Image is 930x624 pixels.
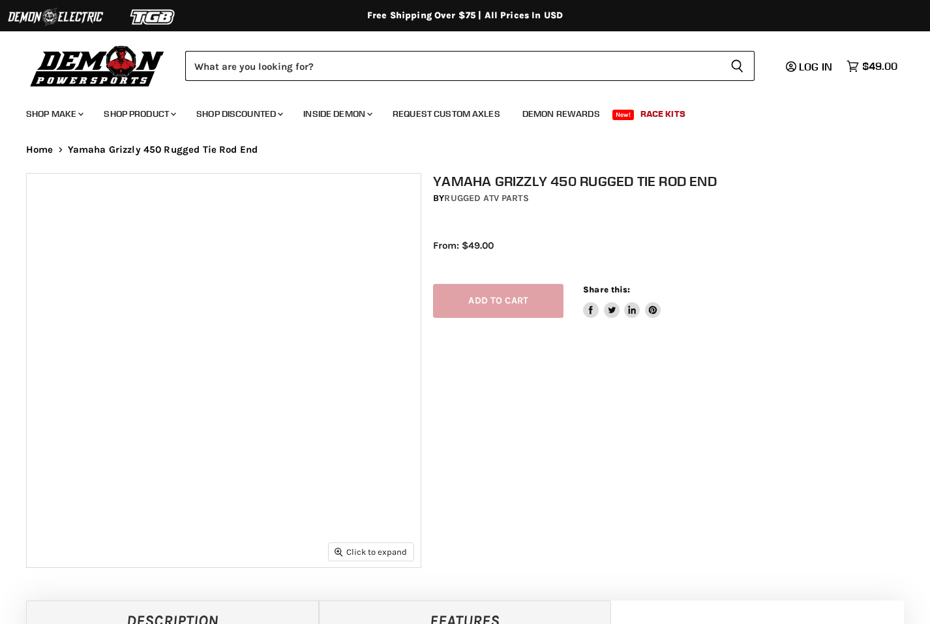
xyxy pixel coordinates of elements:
[185,51,755,81] form: Product
[433,240,494,251] span: From: $49.00
[329,543,413,561] button: Click to expand
[444,193,528,204] a: Rugged ATV Parts
[68,144,258,155] span: Yamaha Grizzly 450 Rugged Tie Rod End
[862,60,897,72] span: $49.00
[187,101,291,127] a: Shop Discounted
[293,101,380,127] a: Inside Demon
[16,95,894,127] ul: Main menu
[780,61,840,72] a: Log in
[799,60,832,73] span: Log in
[383,101,510,127] a: Request Custom Axles
[631,101,695,127] a: Race Kits
[104,5,202,29] img: TGB Logo 2
[433,173,916,189] h1: Yamaha Grizzly 450 Rugged Tie Rod End
[840,57,904,76] a: $49.00
[16,101,91,127] a: Shop Make
[7,5,104,29] img: Demon Electric Logo 2
[513,101,610,127] a: Demon Rewards
[94,101,184,127] a: Shop Product
[583,285,630,294] span: Share this:
[720,51,755,81] button: Search
[335,547,407,557] span: Click to expand
[26,42,169,89] img: Demon Powersports
[26,144,53,155] a: Home
[185,51,720,81] input: Search
[583,284,661,319] aside: Share this:
[433,191,916,206] div: by
[612,110,635,120] span: New!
